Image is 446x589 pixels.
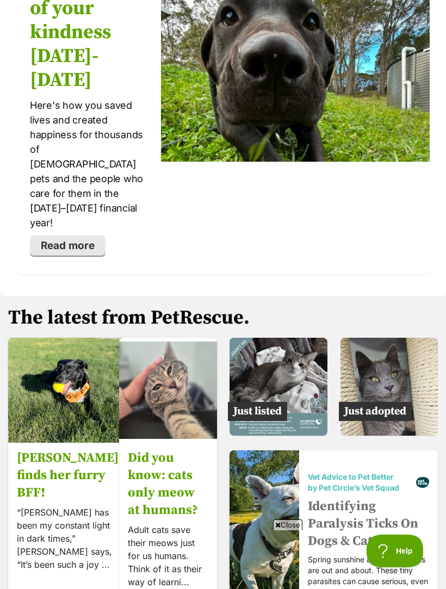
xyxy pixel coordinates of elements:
h3: Did you know: cats only meow at humans? [128,450,208,519]
iframe: Advertisement [25,535,421,584]
span: Just listed [228,402,287,421]
a: Just listed [230,427,327,438]
p: “[PERSON_NAME] has been my constant light in dark times,” [PERSON_NAME] says, “It’s been such a j... [17,506,119,572]
h3: Identifying Paralysis Ticks On Dogs & Cats [308,498,429,550]
span: Close [273,519,302,530]
p: Here's how you saved lives and created happiness for thousands of [DEMOGRAPHIC_DATA] pets and the... [30,98,147,230]
iframe: Help Scout Beacon - Open [367,535,424,567]
p: Adult cats save their meows just for us humans. Think of it as their way of learni... [128,524,208,589]
h2: The latest from PetRescue. [8,307,438,329]
img: Did you know: cats only meow at humans? [119,342,217,439]
h3: [PERSON_NAME] finds her furry BFF! [17,450,119,502]
span: Just adopted [339,402,412,421]
span: Vet Advice to Pet Better by Pet Circle’s Vet Squad [308,472,416,493]
img: Female Nebelung Mix Cat [340,338,438,436]
img: Male Domestic Short Hair (DSH) Cat [230,338,327,436]
a: Read more [30,235,106,256]
img: Lorne finds her furry BFF! [8,331,127,450]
